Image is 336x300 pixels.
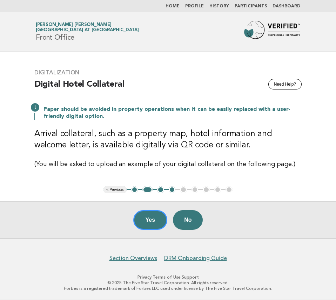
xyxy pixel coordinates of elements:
[34,128,302,151] h3: Arrival collateral, such as a property map, hotel information and welcome letter, is available di...
[137,275,152,280] a: Privacy
[34,159,302,169] p: (You will be asked to upload an example of your digital collateral on the following page.)
[36,22,139,32] a: [PERSON_NAME] [PERSON_NAME][GEOGRAPHIC_DATA] at [GEOGRAPHIC_DATA]
[244,21,300,43] img: Forbes Travel Guide
[10,280,326,286] p: © 2025 The Five Star Travel Corporation. All rights reserved.
[34,69,302,76] h3: Digitalization
[209,4,229,8] a: History
[133,210,168,230] button: Yes
[10,286,326,291] p: Forbes is a registered trademark of Forbes LLC used under license by The Five Star Travel Corpora...
[142,186,153,193] button: 2
[235,4,267,8] a: Participants
[34,79,302,96] h2: Digital Hotel Collateral
[131,186,138,193] button: 1
[169,186,176,193] button: 4
[273,4,300,8] a: Dashboard
[166,4,180,8] a: Home
[36,23,139,41] h1: Front Office
[268,79,302,89] button: Need Help?
[182,275,199,280] a: Support
[43,106,302,120] p: Paper should be avoided in property operations when it can be easily replaced with a user-friendl...
[109,255,157,262] a: Section Overviews
[10,274,326,280] p: · ·
[164,255,227,262] a: DRM Onboarding Guide
[157,186,164,193] button: 3
[185,4,204,8] a: Profile
[103,186,126,193] button: < Previous
[36,28,139,33] span: [GEOGRAPHIC_DATA] at [GEOGRAPHIC_DATA]
[173,210,203,230] button: No
[153,275,181,280] a: Terms of Use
